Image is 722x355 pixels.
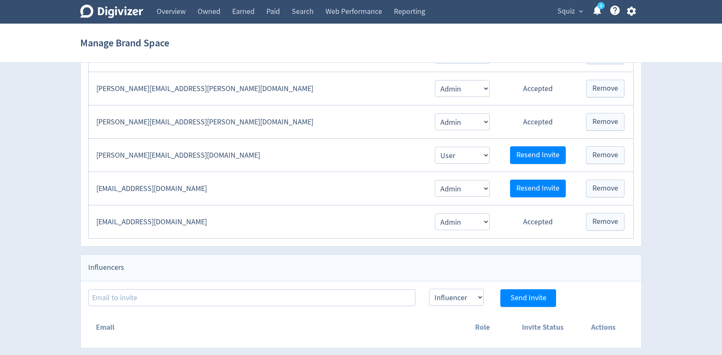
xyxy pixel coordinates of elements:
span: Resend Invite [516,151,559,159]
input: Email to invite [88,289,415,306]
td: Accepted [498,205,577,239]
button: Remove [586,146,624,164]
span: Remove [592,118,618,126]
td: Accepted [498,72,577,105]
th: Email [88,315,452,340]
td: [EMAIL_ADDRESS][DOMAIN_NAME] [89,205,426,239]
button: Remove [586,113,624,131]
div: Influencers [81,255,641,281]
td: [PERSON_NAME][EMAIL_ADDRESS][DOMAIN_NAME] [89,139,426,172]
button: Resend Invite [510,180,566,197]
span: expand_more [577,8,585,15]
h1: Manage Brand Space [80,30,169,56]
span: Remove [592,85,618,92]
button: Send Invite [500,289,556,307]
span: Resend Invite [516,185,559,192]
text: 1 [600,3,602,9]
td: Accepted [498,105,577,139]
span: Remove [592,218,618,226]
span: Squiz [557,5,575,18]
button: Remove [586,213,624,231]
span: Remove [592,185,618,192]
th: Role [452,315,513,340]
button: Resend Invite [510,146,566,164]
button: Remove [586,80,624,97]
td: [PERSON_NAME][EMAIL_ADDRESS][PERSON_NAME][DOMAIN_NAME] [89,72,426,105]
td: [PERSON_NAME][EMAIL_ADDRESS][PERSON_NAME][DOMAIN_NAME] [89,105,426,139]
td: [EMAIL_ADDRESS][DOMAIN_NAME] [89,172,426,205]
a: 1 [597,2,605,9]
span: Remove [592,151,618,159]
button: Remove [586,180,624,197]
th: Invite Status [513,315,573,340]
th: Actions [573,315,634,340]
button: Squiz [554,5,585,18]
span: Send Invite [510,294,546,302]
